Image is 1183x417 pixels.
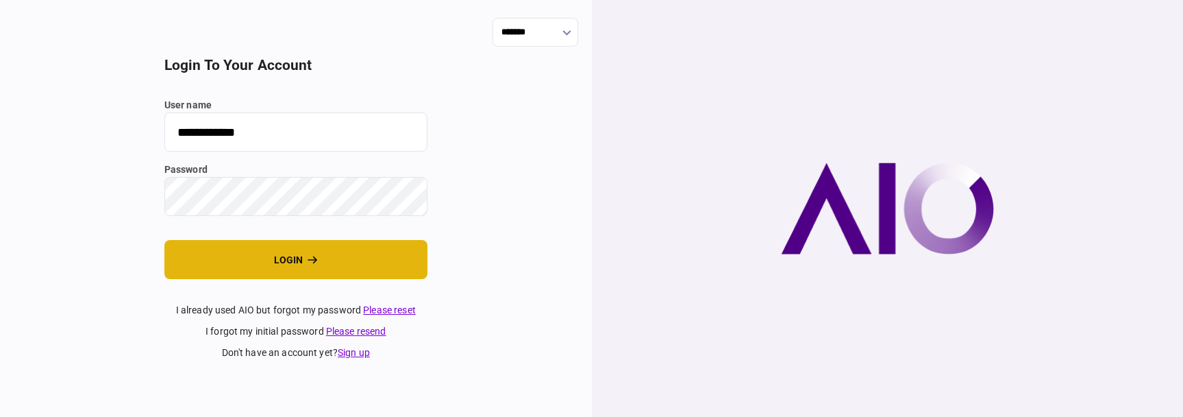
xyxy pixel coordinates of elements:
[164,240,427,279] button: login
[338,347,370,358] a: Sign up
[781,163,994,254] img: AIO company logo
[164,98,427,112] label: user name
[363,305,416,315] a: Please reset
[326,326,386,337] a: Please resend
[164,163,427,177] label: password
[164,324,427,339] div: I forgot my initial password
[493,18,578,47] input: show language options
[164,346,427,360] div: don't have an account yet ?
[164,303,427,318] div: I already used AIO but forgot my password
[164,112,427,152] input: user name
[164,57,427,74] h2: login to your account
[164,177,427,216] input: password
